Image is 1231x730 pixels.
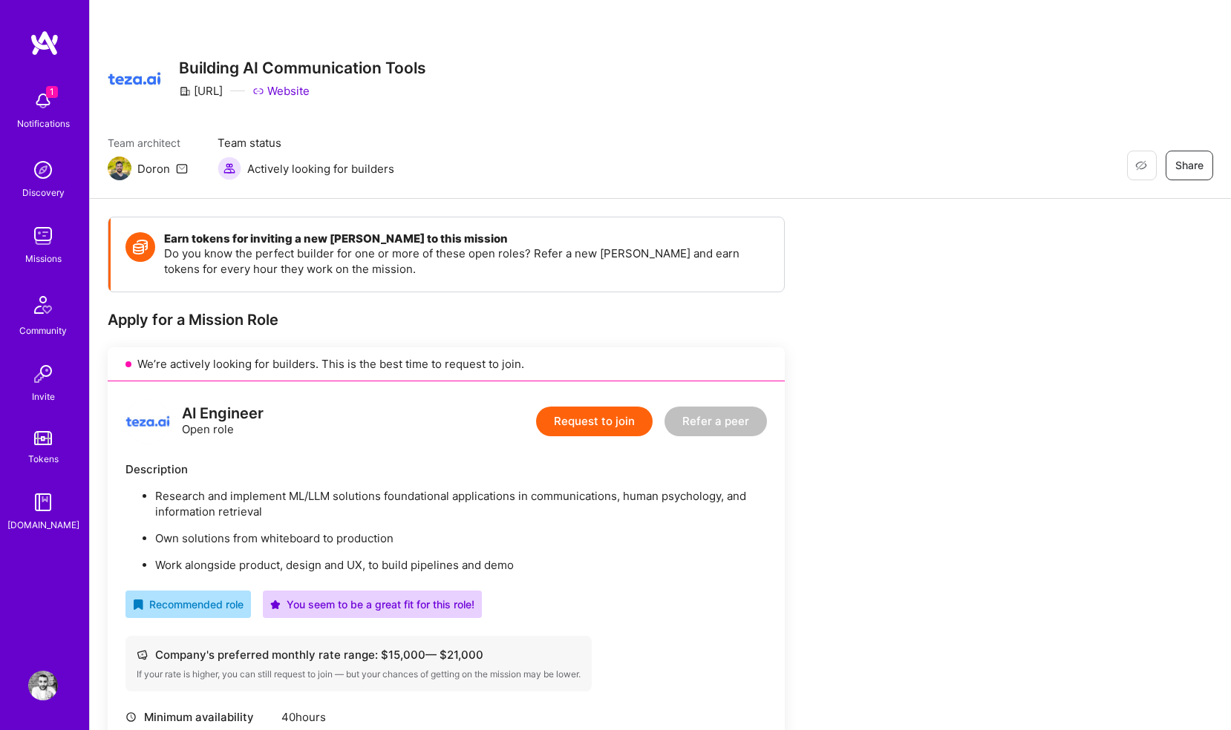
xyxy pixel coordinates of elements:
[182,406,264,421] div: AI Engineer
[7,517,79,533] div: [DOMAIN_NAME]
[176,162,188,174] i: icon Mail
[34,431,52,445] img: tokens
[179,85,191,97] i: icon CompanyGray
[155,530,767,546] p: Own solutions from whiteboard to production
[155,557,767,573] p: Work alongside product, design and UX, to build pipelines and demo
[125,399,170,444] img: logo
[270,599,281,610] i: icon PurpleStar
[30,30,59,56] img: logo
[22,185,65,200] div: Discovery
[28,359,58,389] img: Invite
[125,232,155,262] img: Token icon
[108,135,188,151] span: Team architect
[1166,151,1213,180] button: Share
[179,83,223,99] div: [URL]
[32,389,55,404] div: Invite
[1135,160,1147,171] i: icon EyeClosed
[218,157,241,180] img: Actively looking for builders
[28,487,58,517] img: guide book
[17,116,70,131] div: Notifications
[218,135,394,151] span: Team status
[19,323,67,338] div: Community
[536,407,653,436] button: Request to join
[108,310,785,329] div: Apply for a Mission Role
[179,59,426,77] h3: Building AI Communication Tools
[133,596,244,612] div: Recommended role
[25,251,62,266] div: Missions
[125,711,137,723] i: icon Clock
[133,599,143,610] i: icon RecommendedBadge
[155,488,767,519] p: Research and implement ML/LLM solutions foundational applications in communications, human psycho...
[137,649,148,660] i: icon Cash
[28,155,58,185] img: discovery
[252,83,310,99] a: Website
[25,671,62,700] a: User Avatar
[137,647,581,662] div: Company's preferred monthly rate range: $ 15,000 — $ 21,000
[164,246,769,277] p: Do you know the perfect builder for one or more of these open roles? Refer a new [PERSON_NAME] an...
[108,157,131,180] img: Team Architect
[108,52,161,105] img: Company Logo
[25,287,61,323] img: Community
[125,709,274,725] div: Minimum availability
[1175,158,1204,173] span: Share
[46,86,58,98] span: 1
[665,407,767,436] button: Refer a peer
[182,406,264,437] div: Open role
[28,671,58,700] img: User Avatar
[28,86,58,116] img: bell
[137,668,581,680] div: If your rate is higher, you can still request to join — but your chances of getting on the missio...
[28,451,59,467] div: Tokens
[164,232,769,246] h4: Earn tokens for inviting a new [PERSON_NAME] to this mission
[270,596,474,612] div: You seem to be a great fit for this role!
[28,221,58,251] img: teamwork
[281,709,481,725] div: 40 hours
[108,347,785,381] div: We’re actively looking for builders. This is the best time to request to join.
[125,461,767,477] div: Description
[137,161,170,177] div: Doron
[247,161,394,177] span: Actively looking for builders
